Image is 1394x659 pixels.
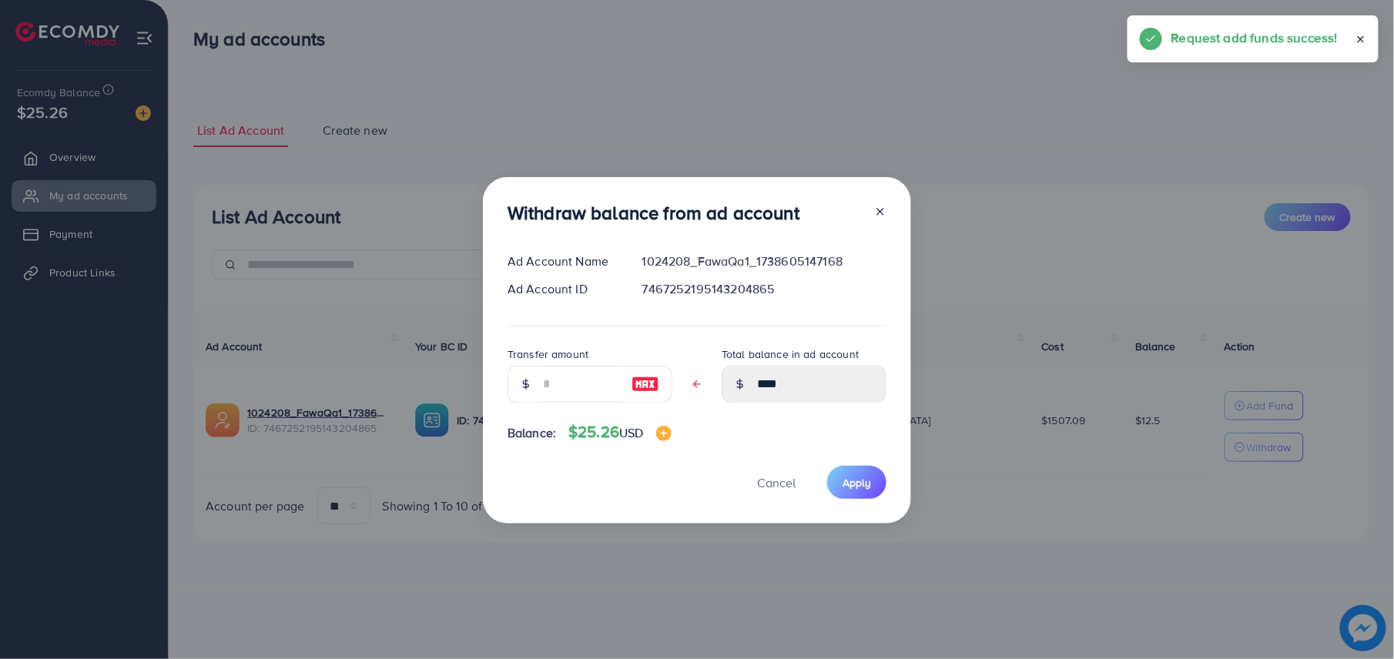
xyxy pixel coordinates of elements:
div: 1024208_FawaQa1_1738605147168 [630,253,899,270]
img: image [632,375,659,393]
span: Apply [843,475,871,490]
h4: $25.26 [568,423,671,442]
h5: Request add funds success! [1171,28,1338,48]
h3: Withdraw balance from ad account [508,202,799,224]
span: USD [619,424,643,441]
div: Ad Account ID [495,280,630,298]
div: Ad Account Name [495,253,630,270]
div: 7467252195143204865 [630,280,899,298]
label: Total balance in ad account [722,346,859,362]
label: Transfer amount [508,346,588,362]
img: image [656,426,672,441]
button: Apply [827,466,886,499]
button: Cancel [738,466,815,499]
span: Balance: [508,424,556,442]
span: Cancel [757,474,796,491]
